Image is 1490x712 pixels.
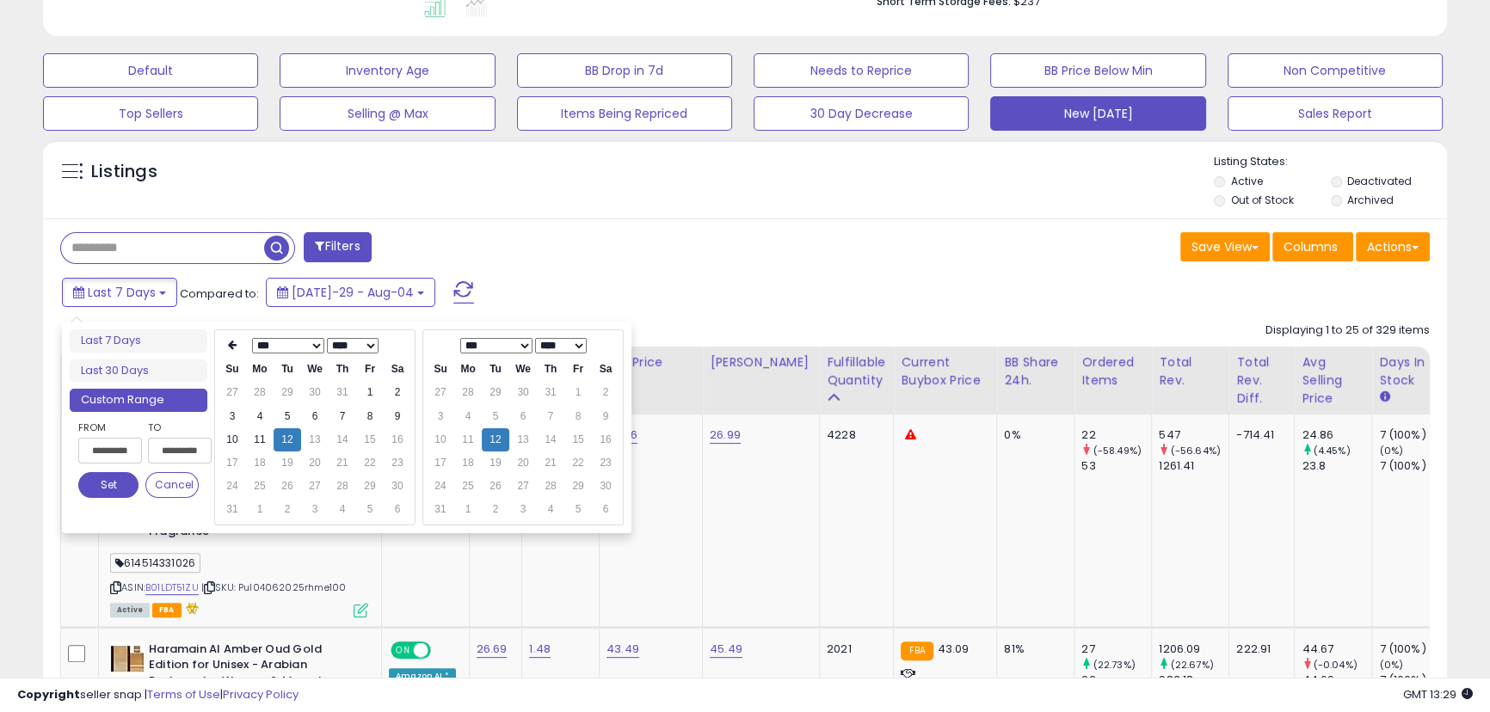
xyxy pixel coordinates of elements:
i: hazardous material [182,602,200,614]
td: 5 [482,405,509,428]
button: Sales Report [1228,96,1443,131]
button: Set [78,472,139,498]
td: 29 [482,381,509,404]
div: Ordered Items [1081,353,1144,390]
small: (-0.04%) [1314,658,1358,672]
td: 2 [384,381,411,404]
td: 24 [427,475,454,498]
span: 43.09 [938,641,970,657]
div: Displaying 1 to 25 of 329 items [1265,322,1430,339]
div: Min Price [606,353,695,371]
a: Privacy Policy [223,686,299,703]
td: 8 [356,405,384,428]
td: 1 [454,498,482,521]
td: 8 [564,405,592,428]
small: (-58.49%) [1093,444,1141,457]
th: Su [219,358,246,381]
div: seller snap | | [17,687,299,703]
td: 30 [301,381,329,404]
div: 44.67 [1302,641,1371,657]
td: 5 [274,405,301,428]
button: Top Sellers [43,96,258,131]
span: ON [392,642,414,657]
td: 4 [454,405,482,428]
small: (0%) [1379,444,1403,457]
div: 24.86 [1302,427,1371,443]
th: Fr [564,358,592,381]
button: Selling @ Max [280,96,495,131]
td: 20 [301,451,329,475]
button: BB Price Below Min [990,53,1205,88]
th: Mo [454,358,482,381]
td: 13 [509,428,537,451]
td: 24 [219,475,246,498]
td: 11 [454,428,482,451]
label: From [78,419,139,436]
td: 1 [356,381,384,404]
td: 17 [427,451,454,475]
td: 10 [427,428,454,451]
td: 11 [246,428,274,451]
td: 23 [384,451,411,475]
th: Th [537,358,564,381]
button: Non Competitive [1228,53,1443,88]
div: 27 [1081,641,1151,657]
td: 31 [219,498,246,521]
td: 29 [356,475,384,498]
td: 9 [592,405,619,428]
small: (22.73%) [1093,658,1135,672]
span: OFF [428,642,456,657]
span: | SKU: Pul04062025rhme100 [201,580,346,594]
td: 2 [274,498,301,521]
button: Columns [1272,232,1353,261]
small: Days In Stock. [1379,390,1389,405]
span: FBA [152,603,182,617]
a: 43.49 [606,641,639,658]
td: 14 [537,428,564,451]
td: 1 [246,498,274,521]
th: Tu [274,358,301,381]
small: (22.67%) [1170,658,1213,672]
td: 3 [301,498,329,521]
td: 2 [482,498,509,521]
div: Avg Selling Price [1302,353,1364,408]
button: 30 Day Decrease [754,96,969,131]
div: 547 [1159,427,1228,443]
td: 27 [301,475,329,498]
p: Listing States: [1214,154,1447,170]
a: 45.49 [710,641,742,658]
button: Inventory Age [280,53,495,88]
div: -714.41 [1236,427,1281,443]
div: 22 [1081,427,1151,443]
td: 25 [454,475,482,498]
button: Filters [304,232,371,262]
button: Actions [1356,232,1430,261]
div: 1206.09 [1159,641,1228,657]
a: Terms of Use [147,686,220,703]
span: Columns [1284,238,1338,255]
th: Fr [356,358,384,381]
div: 53 [1081,458,1151,474]
button: BB Drop in 7d [517,53,732,88]
td: 18 [454,451,482,475]
td: 21 [329,451,356,475]
button: Needs to Reprice [754,53,969,88]
button: Default [43,53,258,88]
td: 14 [329,428,356,451]
td: 4 [246,405,274,428]
td: 31 [329,381,356,404]
label: To [148,419,199,436]
th: Sa [592,358,619,381]
td: 1 [564,381,592,404]
div: [PERSON_NAME] [710,353,812,371]
td: 4 [329,498,356,521]
h5: Listings [91,160,157,184]
div: 81% [1004,641,1061,657]
td: 16 [592,428,619,451]
th: We [301,358,329,381]
label: Archived [1347,193,1394,207]
div: 7 (100%) [1379,641,1449,657]
td: 10 [219,428,246,451]
td: 30 [509,381,537,404]
li: Custom Range [70,389,207,412]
